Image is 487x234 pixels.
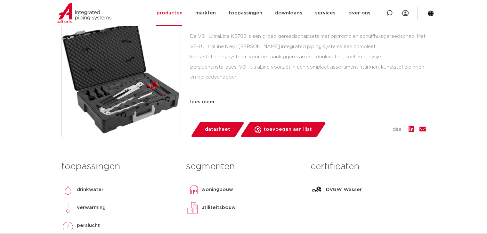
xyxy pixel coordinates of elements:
div: lees meer [190,98,426,106]
span: deel: [393,126,403,133]
img: perslucht [61,219,74,232]
img: DVGW Wasser [311,183,323,196]
img: utiliteitsbouw [186,201,199,214]
p: DVGW Wasser [326,186,362,194]
img: Product Image for VSH UltraLine set expansiegereedschap & schuiftang met accu [62,19,180,137]
span: datasheet [205,124,230,135]
p: utiliteitsbouw [201,204,236,212]
div: De VSH UltraLine K5782 is een groep gereedschapsets met optromp en schuifhulsgereedschap. Met VSH... [190,31,426,96]
img: drinkwater [61,183,74,196]
h3: toepassingen [61,160,176,173]
p: drinkwater [77,186,103,194]
p: verwarming [77,204,106,212]
img: woningbouw [186,183,199,196]
h3: certificaten [311,160,426,173]
h3: segmenten [186,160,301,173]
span: toevoegen aan lijst [264,124,312,135]
a: datasheet [190,122,245,137]
p: perslucht [77,222,100,230]
img: verwarming [61,201,74,214]
p: woningbouw [201,186,233,194]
